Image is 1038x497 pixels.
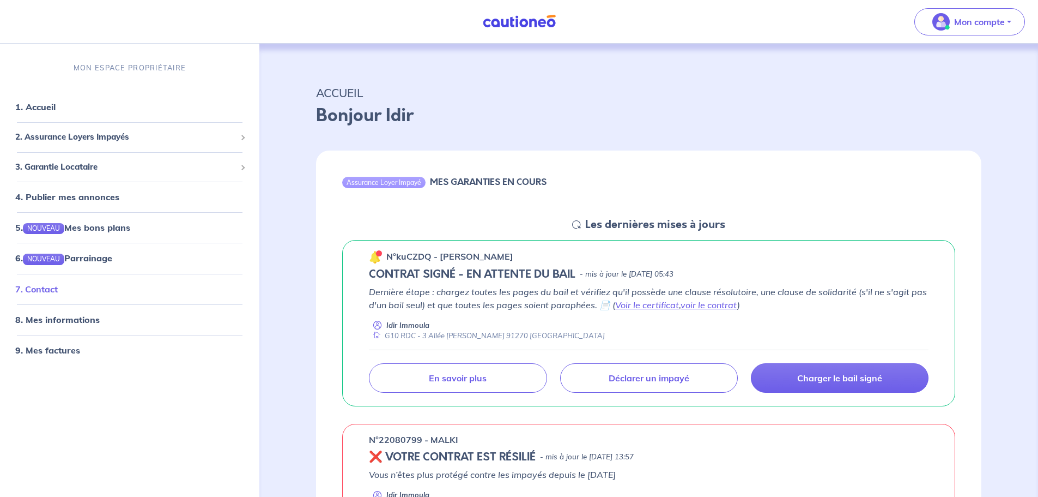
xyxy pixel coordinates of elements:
p: Idir Immoula [386,320,429,331]
div: 4. Publier mes annonces [4,186,255,208]
img: Cautioneo [478,15,560,28]
p: Charger le bail signé [797,373,882,384]
div: 9. Mes factures [4,339,255,361]
p: ACCUEIL [316,83,981,103]
a: Déclarer un impayé [560,363,738,393]
p: MON ESPACE PROPRIÉTAIRE [74,63,186,73]
button: illu_account_valid_menu.svgMon compte [914,8,1025,35]
div: 2. Assurance Loyers Impayés [4,127,255,148]
a: voir le contrat [681,300,737,310]
p: - mis à jour le [DATE] 05:43 [580,269,673,280]
h6: MES GARANTIES EN COURS [430,177,547,187]
a: 4. Publier mes annonces [15,191,119,202]
img: illu_account_valid_menu.svg [932,13,950,31]
a: 5.NOUVEAUMes bons plans [15,222,130,233]
h5: Les dernières mises à jours [585,218,725,231]
div: Assurance Loyer Impayé [342,177,426,188]
h5: ❌ VOTRE CONTRAT EST RÉSILIÉ [369,451,536,464]
p: Vous n’êtes plus protégé contre les impayés depuis le [DATE] [369,468,928,481]
div: 1. Accueil [4,96,255,118]
span: 3. Garantie Locataire [15,161,236,173]
a: 1. Accueil [15,101,56,112]
span: 2. Assurance Loyers Impayés [15,131,236,143]
div: 7. Contact [4,278,255,300]
a: Voir le certificat [615,300,679,310]
div: state: REVOKED, Context: ,MAYBE-CERTIFICATE,,LESSOR-DOCUMENTS,IS-ODEALIM [369,451,928,464]
p: Dernière étape : chargez toutes les pages du bail et vérifiez qu'il possède une clause résolutoir... [369,285,928,312]
p: En savoir plus [429,373,487,384]
a: En savoir plus [369,363,547,393]
p: - mis à jour le [DATE] 13:57 [540,452,634,463]
p: Bonjour Idir [316,103,981,129]
p: Mon compte [954,15,1005,28]
a: 9. Mes factures [15,345,80,356]
div: 6.NOUVEAUParrainage [4,247,255,269]
a: 7. Contact [15,284,58,295]
a: Charger le bail signé [751,363,928,393]
div: 8. Mes informations [4,309,255,331]
p: n°kuCZDQ - [PERSON_NAME] [386,250,513,263]
div: G10 RDC - 3 Allée [PERSON_NAME] 91270 [GEOGRAPHIC_DATA] [369,331,605,341]
a: 8. Mes informations [15,314,100,325]
p: Déclarer un impayé [609,373,689,384]
h5: CONTRAT SIGNÉ - EN ATTENTE DU BAIL [369,268,575,281]
div: state: CONTRACT-SIGNED, Context: NEW,MAYBE-CERTIFICATE,ALONE,LESSOR-DOCUMENTS [369,268,928,281]
div: 3. Garantie Locataire [4,157,255,178]
a: 6.NOUVEAUParrainage [15,253,112,264]
img: 🔔 [369,250,382,264]
p: n°22080799 - MALKI [369,433,458,446]
div: 5.NOUVEAUMes bons plans [4,217,255,238]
